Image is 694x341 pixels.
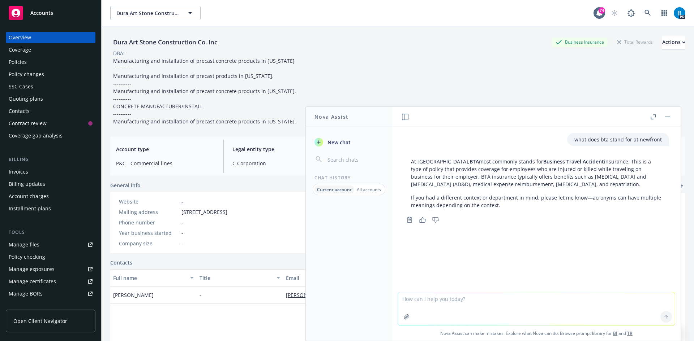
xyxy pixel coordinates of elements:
[6,288,95,300] a: Manage BORs
[6,81,95,92] a: SSC Cases
[6,166,95,178] a: Invoices
[9,288,43,300] div: Manage BORs
[9,166,28,178] div: Invoices
[119,208,179,216] div: Mailing address
[9,56,27,68] div: Policies
[326,154,384,165] input: Search chats
[6,93,95,105] a: Quoting plans
[181,208,227,216] span: [STREET_ADDRESS]
[232,159,331,167] span: C Corporation
[110,182,141,189] span: General info
[9,239,39,250] div: Manage files
[119,219,179,226] div: Phone number
[9,44,31,56] div: Coverage
[314,113,348,121] h1: Nova Assist
[627,330,633,336] a: TR
[30,10,53,16] span: Accounts
[6,69,95,80] a: Policy changes
[6,276,95,287] a: Manage certificates
[6,3,95,23] a: Accounts
[119,240,179,247] div: Company size
[543,158,604,165] span: Business Travel Accident
[9,130,63,141] div: Coverage gap analysis
[599,7,605,14] div: 74
[6,239,95,250] a: Manage files
[113,57,296,125] span: Manufacturing and installation of precast concrete products in [US_STATE] ---------- Manufacturin...
[13,317,67,325] span: Open Client Navigator
[6,130,95,141] a: Coverage gap analysis
[411,194,662,209] p: If you had a different context or department in mind, please let me know—acronyms can have multip...
[181,219,183,226] span: -
[6,32,95,43] a: Overview
[6,105,95,117] a: Contacts
[357,187,381,193] p: All accounts
[200,274,272,282] div: Title
[6,44,95,56] a: Coverage
[6,56,95,68] a: Policies
[607,6,622,20] a: Start snowing
[395,326,678,341] span: Nova Assist can make mistakes. Explore what Nova can do: Browse prompt library for and
[306,175,392,181] div: Chat History
[181,240,183,247] span: -
[574,136,662,143] p: what does bta stand for at newfront
[110,269,197,287] button: Full name
[6,251,95,263] a: Policy checking
[286,292,417,298] a: [PERSON_NAME][EMAIL_ADDRESS][DOMAIN_NAME]
[9,69,44,80] div: Policy changes
[9,263,55,275] div: Manage exposures
[411,158,662,188] p: At [GEOGRAPHIC_DATA], most commonly stands for insurance. This is a type of policy that provides ...
[116,9,179,17] span: Dura Art Stone Construction Co. Inc
[116,145,215,153] span: Account type
[552,38,608,47] div: Business Insurance
[110,6,201,20] button: Dura Art Stone Construction Co. Inc
[286,274,416,282] div: Email
[641,6,655,20] a: Search
[6,156,95,163] div: Billing
[9,178,45,190] div: Billing updates
[6,191,95,202] a: Account charges
[613,330,617,336] a: BI
[113,49,127,57] div: DBA: -
[200,291,201,299] span: -
[9,81,33,92] div: SSC Cases
[9,300,64,312] div: Summary of insurance
[197,269,283,287] button: Title
[232,145,331,153] span: Legal entity type
[674,7,685,19] img: photo
[6,178,95,190] a: Billing updates
[312,136,386,149] button: New chat
[181,229,183,237] span: -
[9,203,51,214] div: Installment plans
[662,35,685,49] button: Actions
[624,6,638,20] a: Report a Bug
[283,269,427,287] button: Email
[326,139,351,146] span: New chat
[406,217,413,223] svg: Copy to clipboard
[116,159,215,167] span: P&C - Commercial lines
[9,251,45,263] div: Policy checking
[9,105,30,117] div: Contacts
[119,198,179,205] div: Website
[9,191,49,202] div: Account charges
[119,229,179,237] div: Year business started
[613,38,656,47] div: Total Rewards
[470,158,479,165] span: BTA
[110,38,220,47] div: Dura Art Stone Construction Co. Inc
[6,229,95,236] div: Tools
[6,300,95,312] a: Summary of insurance
[9,276,56,287] div: Manage certificates
[430,215,441,225] button: Thumbs down
[657,6,672,20] a: Switch app
[9,32,31,43] div: Overview
[110,259,132,266] a: Contacts
[677,182,685,190] a: add
[113,274,186,282] div: Full name
[6,203,95,214] a: Installment plans
[317,187,352,193] p: Current account
[181,198,183,205] a: -
[9,93,43,105] div: Quoting plans
[9,118,47,129] div: Contract review
[6,263,95,275] a: Manage exposures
